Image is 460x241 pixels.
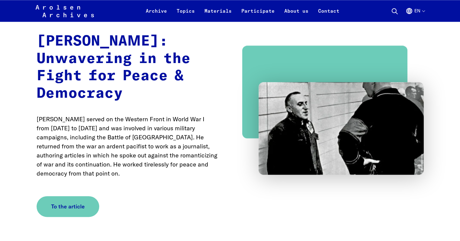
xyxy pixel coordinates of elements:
[406,7,425,22] button: English, language selection
[37,196,99,217] a: To the article
[51,202,85,211] span: To the article
[172,7,200,22] a: Topics
[237,7,279,22] a: Participate
[37,16,218,103] h2: [PERSON_NAME]: Unwavering in the Fight for Peace & Democracy
[279,7,313,22] a: About us
[141,4,344,18] nav: Primary
[200,7,237,22] a: Materials
[313,7,344,22] a: Contact
[141,7,172,22] a: Archive
[37,115,218,178] p: [PERSON_NAME] served on the Western Front in World War I from [DATE] to [DATE] and was involved i...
